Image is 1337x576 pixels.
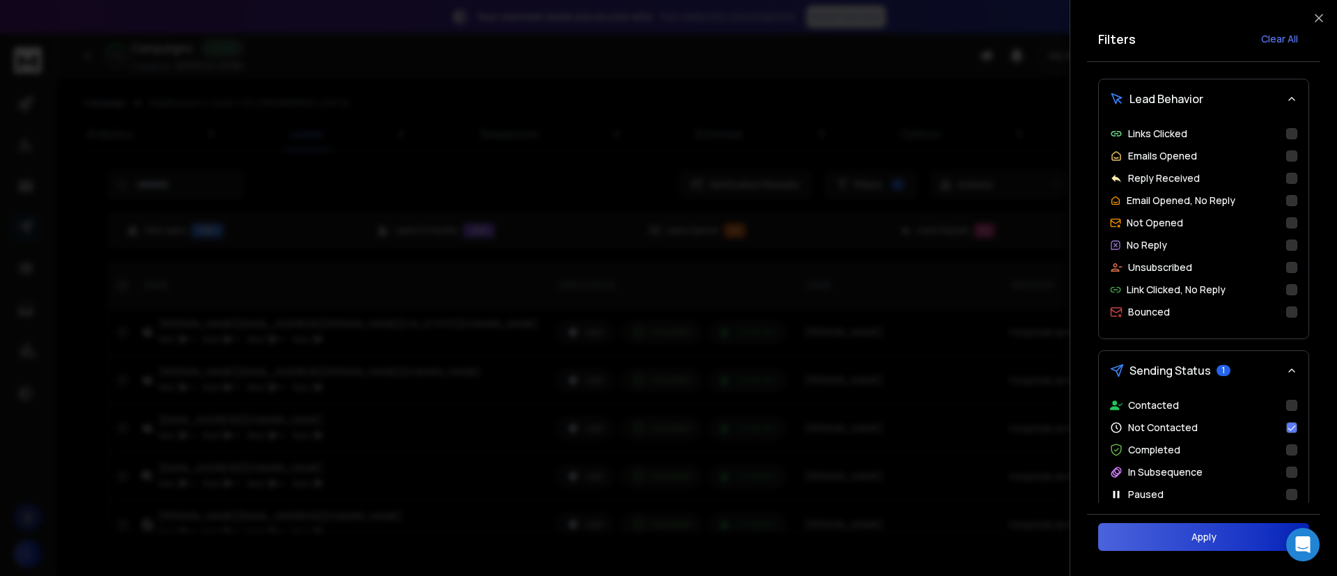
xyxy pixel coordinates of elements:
p: Emails Opened [1128,149,1197,163]
button: Lead Behavior [1099,79,1308,118]
p: Links Clicked [1128,127,1187,141]
span: Sending Status [1129,362,1211,379]
span: 1 [1217,365,1230,376]
p: Paused [1128,488,1164,501]
button: Clear All [1250,25,1309,53]
p: No Reply [1127,238,1167,252]
p: In Subsequence [1128,465,1203,479]
div: Open Intercom Messenger [1286,528,1320,561]
p: Completed [1128,443,1180,457]
p: Unsubscribed [1128,260,1192,274]
p: Reply Received [1128,171,1200,185]
span: Lead Behavior [1129,91,1203,107]
button: Apply [1098,523,1309,551]
div: Sending Status1 [1099,390,1308,543]
button: Sending Status1 [1099,351,1308,390]
p: Not Opened [1127,216,1183,230]
p: Bounced [1128,305,1170,319]
h2: Filters [1098,29,1136,49]
p: Not Contacted [1128,421,1198,435]
div: Lead Behavior [1099,118,1308,338]
p: Contacted [1128,398,1179,412]
p: Link Clicked, No Reply [1127,283,1226,297]
p: Email Opened, No Reply [1127,194,1235,208]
